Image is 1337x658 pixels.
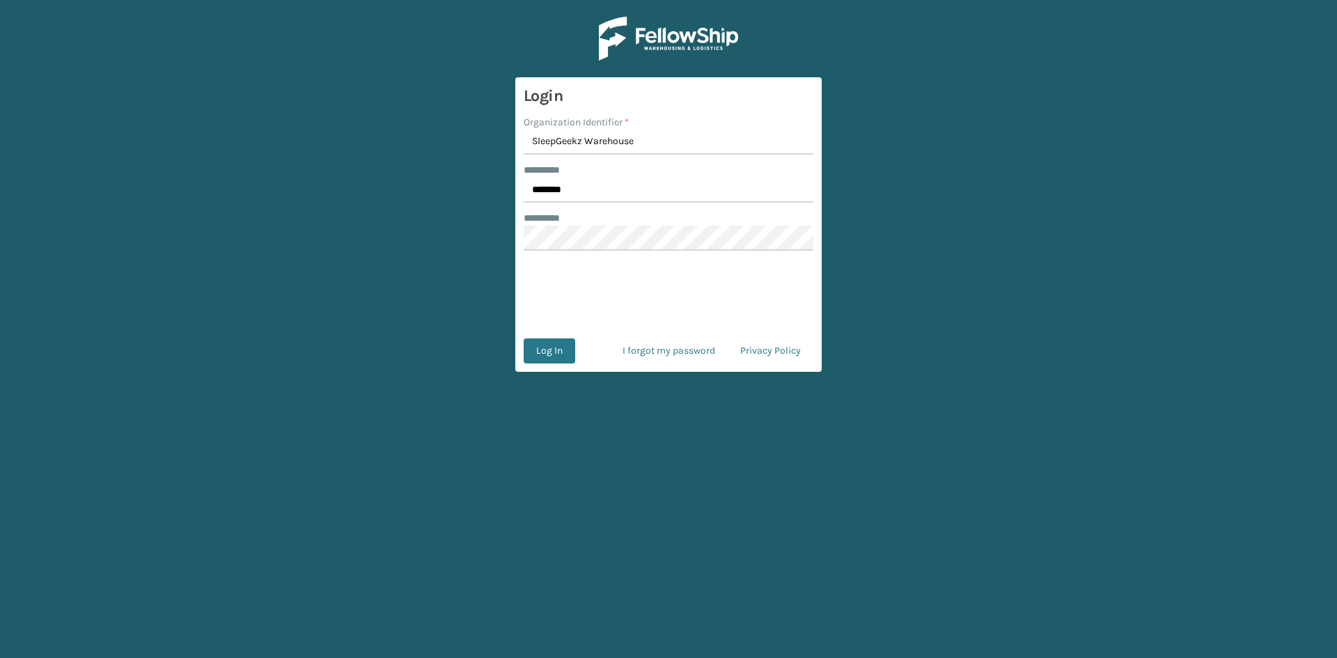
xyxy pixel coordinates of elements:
[524,86,813,107] h3: Login
[728,338,813,363] a: Privacy Policy
[563,267,774,322] iframe: reCAPTCHA
[524,115,629,130] label: Organization Identifier
[599,17,738,61] img: Logo
[524,338,575,363] button: Log In
[610,338,728,363] a: I forgot my password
